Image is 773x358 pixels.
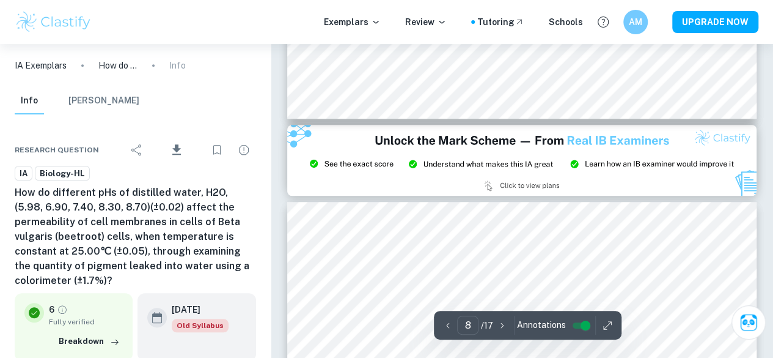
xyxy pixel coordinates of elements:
[549,15,583,29] a: Schools
[205,138,229,162] div: Bookmark
[98,59,137,72] p: How do different pHs of distilled water, H2O, (5.98, 6.90, 7.40, 8.30, 8.70)(±0.02) affect the pe...
[125,138,149,162] div: Share
[49,303,54,316] p: 6
[57,304,68,315] a: Grade fully verified
[517,319,566,332] span: Annotations
[169,59,186,72] p: Info
[152,134,202,166] div: Download
[172,319,229,332] div: Starting from the May 2025 session, the Biology IA requirements have changed. It's OK to refer to...
[15,144,99,155] span: Research question
[15,185,256,288] h6: How do different pHs of distilled water, H2O, (5.98, 6.90, 7.40, 8.30, 8.70)(±0.02) affect the pe...
[405,15,447,29] p: Review
[15,168,32,180] span: IA
[481,319,493,332] p: / 17
[324,15,381,29] p: Exemplars
[15,59,67,72] a: IA Exemplars
[623,10,648,34] button: AM
[672,11,758,33] button: UPGRADE NOW
[56,332,123,351] button: Breakdown
[15,88,44,114] button: Info
[35,166,90,181] a: Biology-HL
[49,316,123,327] span: Fully verified
[232,138,256,162] div: Report issue
[287,125,757,195] img: Ad
[15,10,92,34] img: Clastify logo
[593,12,614,32] button: Help and Feedback
[629,15,643,29] h6: AM
[35,168,89,180] span: Biology-HL
[172,303,219,316] h6: [DATE]
[731,305,766,340] button: Ask Clai
[68,88,139,114] button: [PERSON_NAME]
[477,15,524,29] a: Tutoring
[172,319,229,332] span: Old Syllabus
[15,166,32,181] a: IA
